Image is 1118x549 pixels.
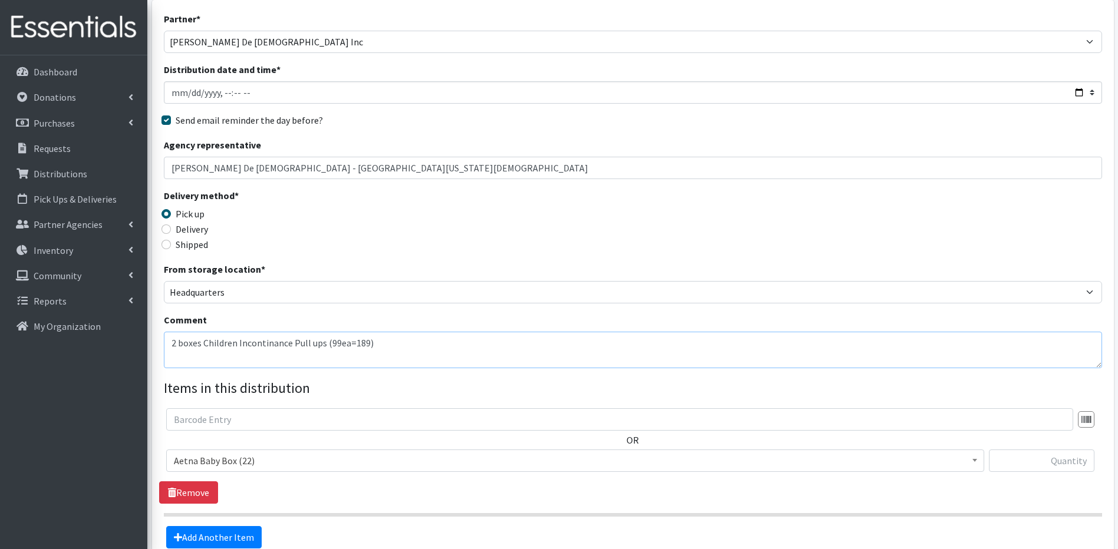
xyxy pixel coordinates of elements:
[164,262,265,276] label: From storage location
[5,264,143,287] a: Community
[164,188,398,207] legend: Delivery method
[5,137,143,160] a: Requests
[5,8,143,47] img: HumanEssentials
[5,213,143,236] a: Partner Agencies
[164,378,1102,399] legend: Items in this distribution
[34,143,71,154] p: Requests
[34,168,87,180] p: Distributions
[164,12,200,26] label: Partner
[164,138,261,152] label: Agency representative
[176,237,208,252] label: Shipped
[5,111,143,135] a: Purchases
[989,449,1094,472] input: Quantity
[5,289,143,313] a: Reports
[34,295,67,307] p: Reports
[176,113,323,127] label: Send email reminder the day before?
[166,449,984,472] span: Aetna Baby Box (22)
[34,219,103,230] p: Partner Agencies
[196,13,200,25] abbr: required
[34,91,76,103] p: Donations
[166,408,1073,431] input: Barcode Entry
[159,481,218,504] a: Remove
[164,62,281,77] label: Distribution date and time
[174,452,977,469] span: Aetna Baby Box (22)
[176,222,208,236] label: Delivery
[5,60,143,84] a: Dashboard
[176,207,205,221] label: Pick up
[261,263,265,275] abbr: required
[166,526,262,548] a: Add Another Item
[626,433,639,447] label: OR
[5,187,143,211] a: Pick Ups & Deliveries
[276,64,281,75] abbr: required
[34,193,117,205] p: Pick Ups & Deliveries
[34,244,73,256] p: Inventory
[164,313,207,327] label: Comment
[5,85,143,109] a: Donations
[34,117,75,129] p: Purchases
[34,320,101,332] p: My Organization
[5,162,143,186] a: Distributions
[34,270,81,282] p: Community
[5,239,143,262] a: Inventory
[235,190,239,201] abbr: required
[5,315,143,338] a: My Organization
[34,66,77,78] p: Dashboard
